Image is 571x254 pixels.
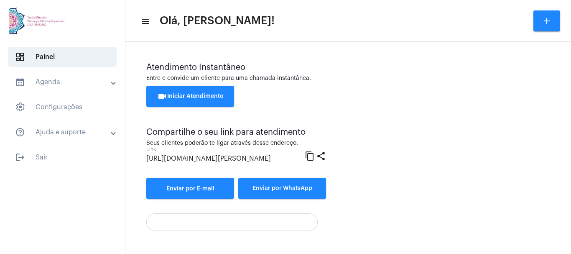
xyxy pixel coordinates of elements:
span: Enviar por E-mail [166,186,214,192]
mat-icon: share [316,151,326,161]
span: Configurações [8,97,117,117]
span: Olá, [PERSON_NAME]! [160,14,275,28]
span: Painel [8,47,117,67]
mat-icon: sidenav icon [15,77,25,87]
mat-expansion-panel-header: sidenav iconAjuda e suporte [5,122,125,142]
button: Enviar por WhatsApp [238,178,326,199]
span: sidenav icon [15,52,25,62]
mat-expansion-panel-header: sidenav iconAgenda [5,72,125,92]
mat-icon: add [542,16,552,26]
div: Compartilhe o seu link para atendimento [146,128,326,137]
div: Atendimento Instantâneo [146,63,550,72]
mat-panel-title: Ajuda e suporte [15,127,112,137]
button: Iniciar Atendimento [146,86,234,107]
a: Enviar por E-mail [146,178,234,199]
img: 82f91219-cc54-a9e9-c892-318f5ec67ab1.jpg [7,4,69,38]
span: Enviar por WhatsApp [252,185,312,191]
span: Iniciar Atendimento [157,93,224,99]
span: sidenav icon [15,102,25,112]
mat-icon: sidenav icon [15,152,25,162]
mat-icon: sidenav icon [140,16,149,26]
mat-icon: content_copy [305,151,315,161]
mat-icon: sidenav icon [15,127,25,137]
mat-icon: videocam [157,91,167,101]
div: Seus clientes poderão te ligar através desse endereço. [146,140,326,146]
div: Entre e convide um cliente para uma chamada instantânea. [146,75,550,82]
mat-panel-title: Agenda [15,77,112,87]
span: Sair [8,147,117,167]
